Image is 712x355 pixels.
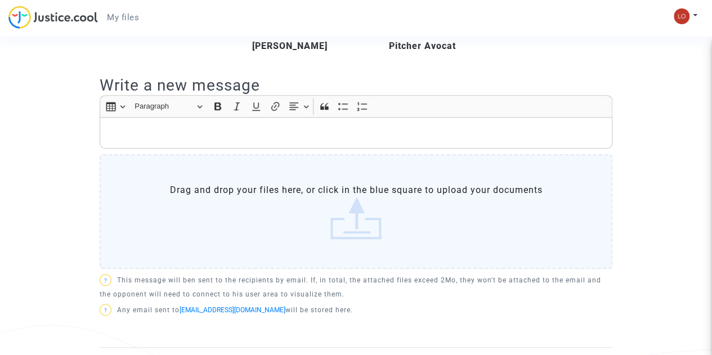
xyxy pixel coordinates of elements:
[135,100,193,113] span: Paragraph
[180,306,285,314] a: [EMAIL_ADDRESS][DOMAIN_NAME]
[100,273,612,302] p: This message will ben sent to the recipients by email. If, in total, the attached files exceed 2M...
[100,75,612,95] h2: Write a new message
[389,41,456,51] b: Pitcher Avocat
[8,6,98,29] img: jc-logo.svg
[100,117,612,149] div: Rich Text Editor, main
[104,277,108,284] span: ?
[252,41,328,51] b: [PERSON_NAME]
[98,9,148,26] a: My files
[271,29,308,37] span: DEMANDER
[674,8,689,24] img: de7091f2c3b2d9cfa7d29b2772ee27fe
[100,303,612,317] p: Any email sent to will be stored here.
[129,98,207,115] button: Paragraph
[104,307,108,313] span: ?
[107,12,139,23] span: My files
[100,95,612,117] div: Editor toolbar
[389,29,455,37] span: DEMANDER LAWYER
